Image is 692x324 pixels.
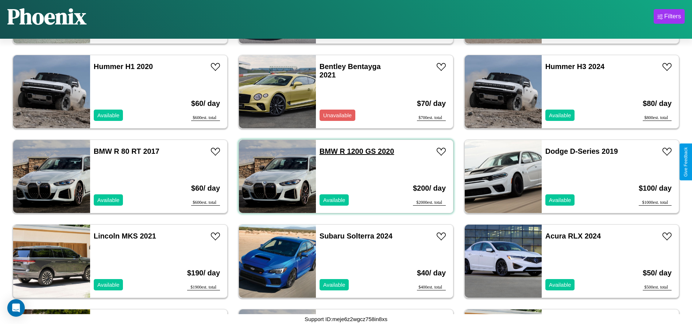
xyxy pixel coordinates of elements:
p: Available [549,195,571,205]
a: Bentley Bentayga 2021 [320,62,381,79]
p: Unavailable [323,110,352,120]
h3: $ 40 / day [417,262,446,285]
p: Available [323,195,345,205]
div: $ 1900 est. total [187,285,220,290]
p: Available [549,280,571,290]
h1: Phoenix [7,1,86,31]
div: Open Intercom Messenger [7,299,25,317]
div: $ 500 est. total [643,285,672,290]
a: Hummer H3 2024 [545,62,604,70]
h3: $ 80 / day [643,92,672,115]
div: $ 1000 est. total [639,200,672,206]
a: Acura RLX 2024 [545,232,601,240]
div: $ 700 est. total [417,115,446,121]
h3: $ 100 / day [639,177,672,200]
div: $ 600 est. total [191,115,220,121]
div: $ 400 est. total [417,285,446,290]
a: Lincoln MKS 2021 [94,232,156,240]
div: $ 800 est. total [643,115,672,121]
h3: $ 60 / day [191,177,220,200]
a: Subaru Solterra 2024 [320,232,393,240]
button: Filters [654,9,685,24]
h3: $ 60 / day [191,92,220,115]
p: Available [323,280,345,290]
h3: $ 190 / day [187,262,220,285]
div: Give Feedback [683,147,688,177]
h3: $ 50 / day [643,262,672,285]
p: Available [97,110,120,120]
a: Dodge D-Series 2019 [545,147,618,155]
div: $ 600 est. total [191,200,220,206]
h3: $ 200 / day [413,177,446,200]
div: $ 2000 est. total [413,200,446,206]
a: Hummer H1 2020 [94,62,153,70]
h3: $ 70 / day [417,92,446,115]
a: BMW R 80 RT 2017 [94,147,159,155]
p: Available [549,110,571,120]
p: Support ID: meje6z2wgcz758in8xs [305,314,387,324]
p: Available [97,280,120,290]
a: BMW R 1200 GS 2020 [320,147,394,155]
div: Filters [664,13,681,20]
p: Available [97,195,120,205]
